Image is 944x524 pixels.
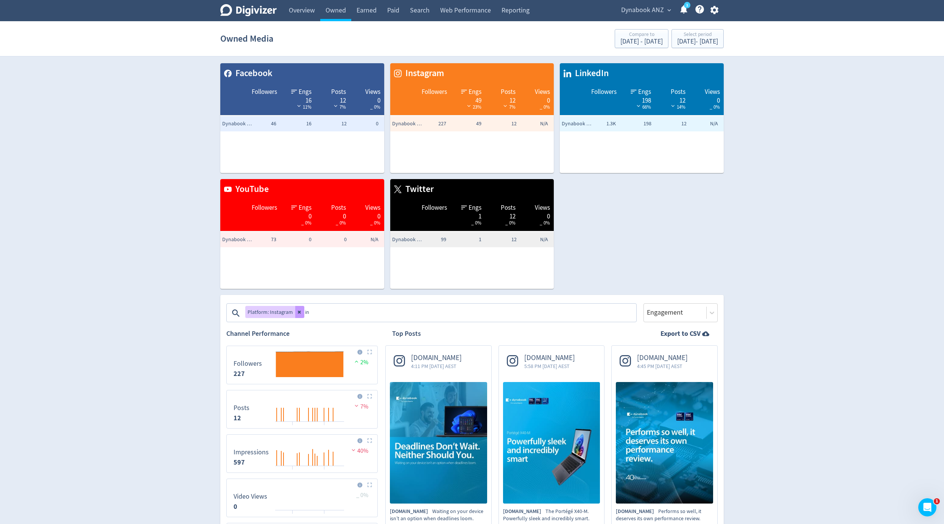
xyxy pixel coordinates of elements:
[220,179,384,289] table: customized table
[591,87,617,97] span: Followers
[390,179,554,289] table: customized table
[455,96,481,102] div: 49
[299,203,312,212] span: Engs
[489,212,516,218] div: 12
[669,103,677,109] img: negative-performance-white.svg
[918,498,936,516] iframe: Intercom live chat
[620,32,663,38] div: Compare to
[618,116,653,131] td: 198
[365,87,380,97] span: Views
[288,513,297,518] text: 08/09
[455,212,481,218] div: 1
[503,508,545,515] span: [DOMAIN_NAME]
[392,329,421,338] h2: Top Posts
[402,183,434,196] span: Twitter
[301,220,312,226] span: _ 0%
[319,96,346,102] div: 12
[353,359,368,366] span: 2%
[392,120,422,128] span: Dynabook ANZ
[230,438,374,469] svg: Impressions 597
[230,393,374,425] svg: Posts 12
[710,104,720,110] span: _ 0%
[332,103,340,109] img: negative-performance-white.svg
[222,120,252,128] span: Dynabook ANZ
[638,87,651,97] span: Engs
[336,220,346,226] span: _ 0%
[220,27,273,51] h1: Owned Media
[635,103,642,109] img: negative-performance-white.svg
[353,403,360,409] img: negative-performance.svg
[684,2,690,8] a: 1
[540,104,550,110] span: _ 0%
[659,96,685,102] div: 12
[320,469,329,474] text: 22/09
[390,508,432,515] span: [DOMAIN_NAME]
[354,212,380,218] div: 0
[234,413,241,423] strong: 12
[243,116,278,131] td: 46
[230,349,374,381] svg: Followers 227
[392,236,422,243] span: Dynabook ANZ
[562,120,592,128] span: Dynabook ANZ
[278,116,313,131] td: 16
[666,7,673,14] span: expand_more
[616,508,658,515] span: [DOMAIN_NAME]
[367,438,372,443] img: Placeholder
[483,232,519,247] td: 12
[540,220,550,226] span: _ 0%
[523,96,550,102] div: 0
[471,220,481,226] span: _ 0%
[234,492,267,501] dt: Video Views
[285,212,312,218] div: 0
[524,362,575,370] span: 5:58 PM [DATE] AEST
[411,362,462,370] span: 4:11 PM [DATE] AEST
[278,232,313,247] td: 0
[288,469,297,474] text: 08/09
[320,424,329,430] text: 22/09
[620,38,663,45] div: [DATE] - [DATE]
[365,203,380,212] span: Views
[693,96,720,102] div: 0
[288,424,297,430] text: 08/09
[583,116,618,131] td: 1.3K
[503,382,600,504] img: The Portégé X40-M. Powerfully sleek and incredibly smart. Now featuring the latest Intel® Core™ U...
[469,87,481,97] span: Engs
[350,447,368,455] span: 40%
[637,362,688,370] span: 4:45 PM [DATE] AEST
[252,87,277,97] span: Followers
[501,203,516,212] span: Posts
[390,63,554,173] table: customized table
[519,116,554,131] td: N/A
[660,329,701,338] strong: Export to CSV
[934,498,940,504] span: 1
[505,220,516,226] span: _ 0%
[356,491,368,499] span: _ 0%
[332,104,346,110] span: 7%
[220,63,384,173] table: customized table
[501,87,516,97] span: Posts
[671,29,724,48] button: Select period[DATE]- [DATE]
[367,482,372,487] img: Placeholder
[353,403,368,410] span: 7%
[226,329,378,338] h2: Channel Performance
[234,359,262,368] dt: Followers
[669,104,685,110] span: 14%
[519,232,554,247] td: N/A
[411,354,462,362] span: [DOMAIN_NAME]
[230,482,374,514] svg: Video Views 0
[422,87,447,97] span: Followers
[295,103,303,109] img: negative-performance-white.svg
[616,382,713,504] img: Performs so well, it deserves its own performance review. Dynabook laptops are built for the pace...
[331,87,346,97] span: Posts
[489,96,516,102] div: 12
[618,4,673,16] button: Dynabook ANZ
[234,502,237,511] strong: 0
[367,394,372,399] img: Placeholder
[413,232,448,247] td: 99
[299,87,312,97] span: Engs
[523,212,550,218] div: 0
[560,63,724,173] table: customized table
[349,116,384,131] td: 0
[222,236,252,243] span: Dynabook ANZ
[705,87,720,97] span: Views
